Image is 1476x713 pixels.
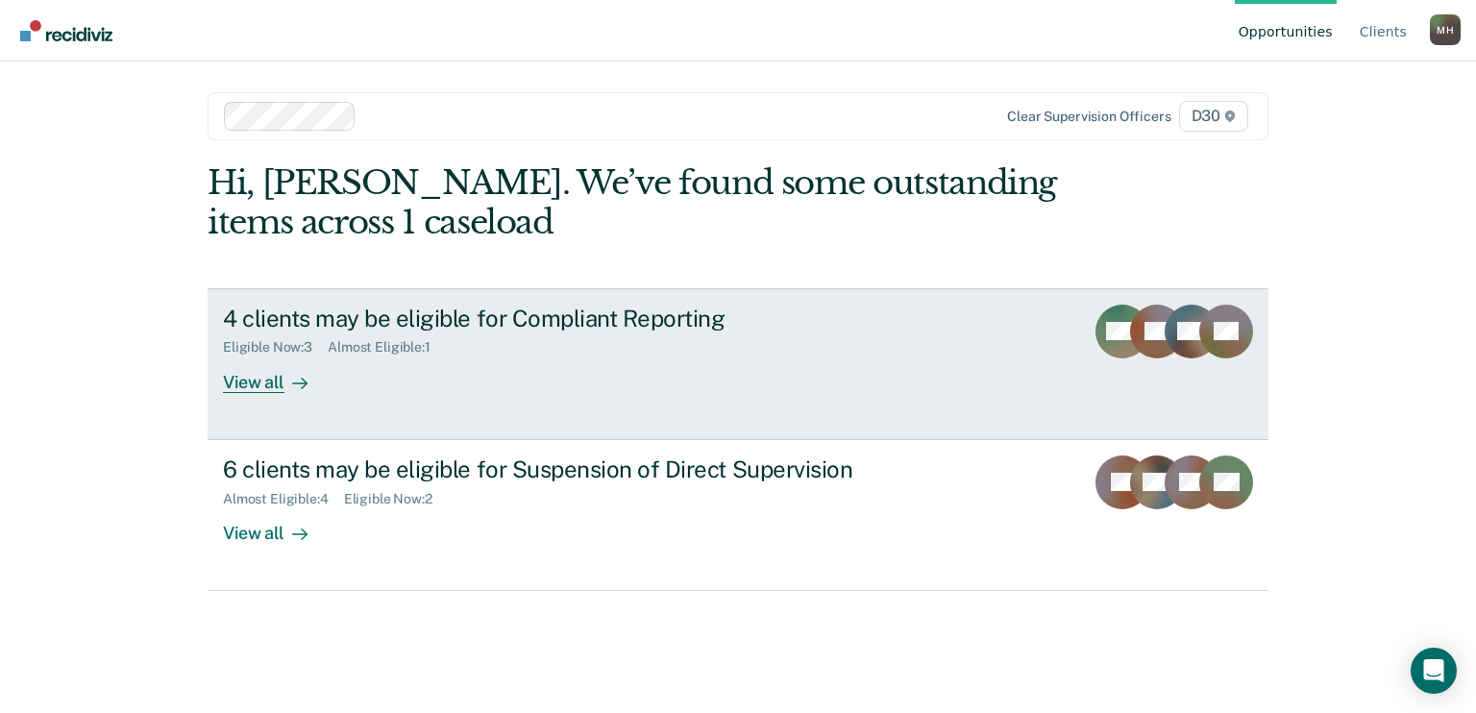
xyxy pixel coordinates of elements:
[1007,109,1170,125] div: Clear supervision officers
[1179,101,1248,132] span: D30
[223,506,331,544] div: View all
[223,305,898,332] div: 4 clients may be eligible for Compliant Reporting
[223,455,898,483] div: 6 clients may be eligible for Suspension of Direct Supervision
[1430,14,1461,45] button: Profile dropdown button
[1411,648,1457,694] div: Open Intercom Messenger
[223,339,328,356] div: Eligible Now : 3
[208,440,1268,591] a: 6 clients may be eligible for Suspension of Direct SupervisionAlmost Eligible:4Eligible Now:2View...
[328,339,446,356] div: Almost Eligible : 1
[20,20,112,41] img: Recidiviz
[223,491,344,507] div: Almost Eligible : 4
[344,491,448,507] div: Eligible Now : 2
[208,163,1056,242] div: Hi, [PERSON_NAME]. We’ve found some outstanding items across 1 caseload
[208,288,1268,440] a: 4 clients may be eligible for Compliant ReportingEligible Now:3Almost Eligible:1View all
[1430,14,1461,45] div: M H
[223,356,331,393] div: View all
